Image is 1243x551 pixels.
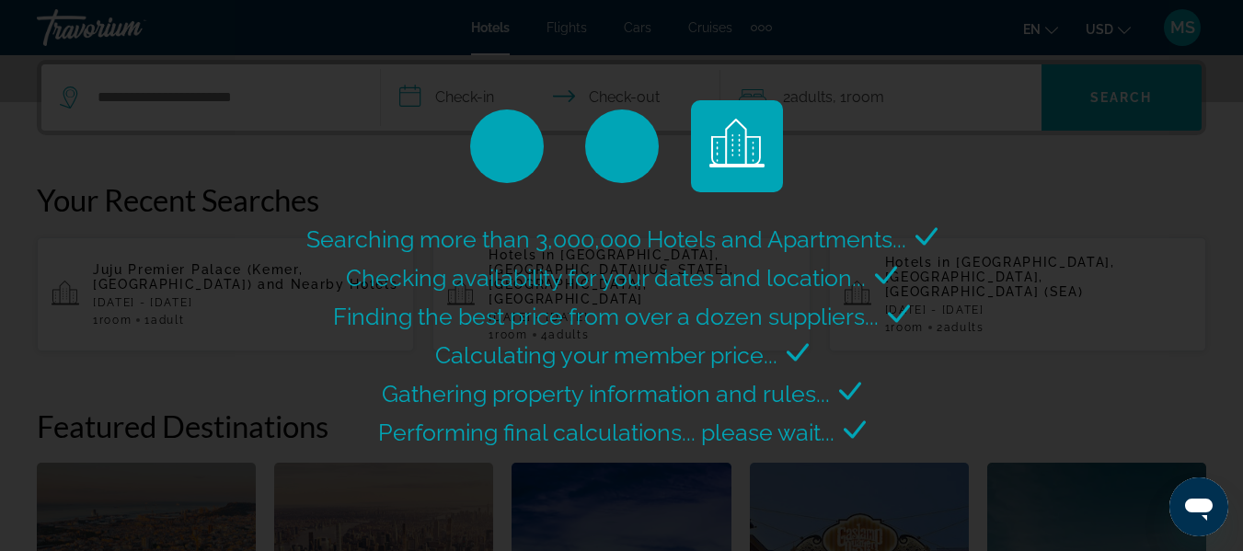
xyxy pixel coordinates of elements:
[382,380,830,408] span: Gathering property information and rules...
[1169,477,1228,536] iframe: Button to launch messaging window
[333,303,879,330] span: Finding the best price from over a dozen suppliers...
[306,225,906,253] span: Searching more than 3,000,000 Hotels and Apartments...
[435,341,777,369] span: Calculating your member price...
[378,419,834,446] span: Performing final calculations... please wait...
[346,264,866,292] span: Checking availability for your dates and location...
